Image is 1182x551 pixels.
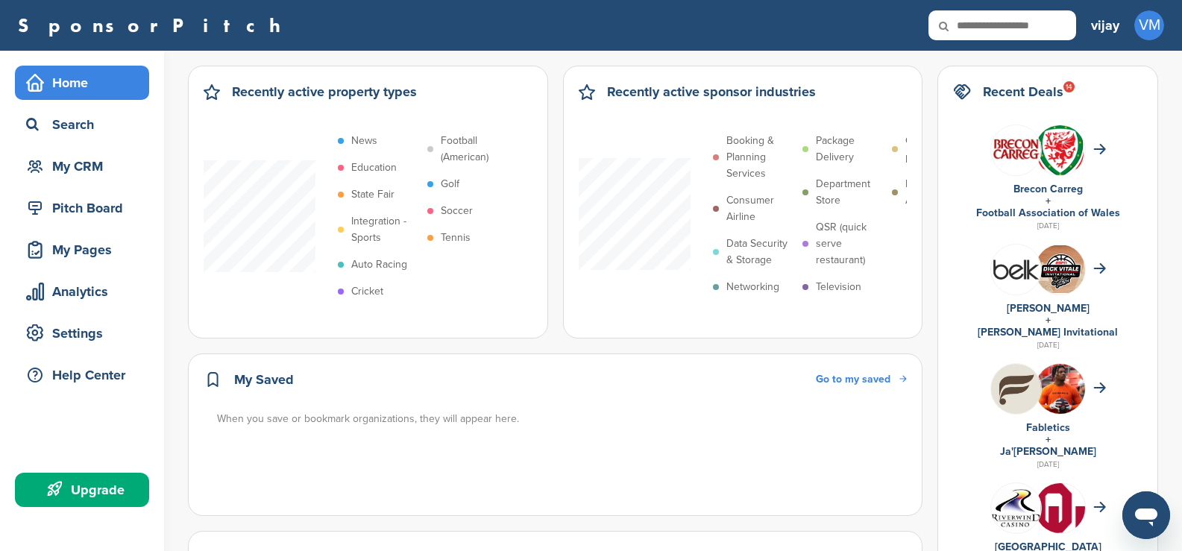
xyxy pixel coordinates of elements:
[905,133,974,166] p: Cleaning products
[18,16,290,35] a: SponsorPitch
[1035,245,1085,292] img: Cleanshot 2025 09 07 at 20.31.59 2x
[15,66,149,100] a: Home
[607,81,816,102] h2: Recently active sponsor industries
[22,69,149,96] div: Home
[22,362,149,388] div: Help Center
[15,473,149,507] a: Upgrade
[22,320,149,347] div: Settings
[816,371,907,388] a: Go to my saved
[991,245,1041,295] img: L 1bnuap 400x400
[1046,314,1051,327] a: +
[905,176,974,209] p: Bathroom Appliances
[441,230,471,246] p: Tennis
[1091,9,1119,42] a: vijay
[15,358,149,392] a: Help Center
[816,279,861,295] p: Television
[351,283,383,300] p: Cricket
[1122,491,1170,539] iframe: Button to launch messaging window
[217,411,908,427] div: When you save or bookmark organizations, they will appear here.
[991,489,1041,527] img: Data
[1035,364,1085,424] img: Ja'marr chase
[1134,10,1164,40] span: VM
[976,207,1120,219] a: Football Association of Wales
[15,149,149,183] a: My CRM
[953,339,1142,352] div: [DATE]
[441,203,473,219] p: Soccer
[953,458,1142,471] div: [DATE]
[15,274,149,309] a: Analytics
[232,81,417,102] h2: Recently active property types
[1046,433,1051,446] a: +
[991,125,1041,175] img: Fvoowbej 400x400
[816,373,890,385] span: Go to my saved
[1046,195,1051,207] a: +
[351,186,394,203] p: State Fair
[726,192,795,225] p: Consumer Airline
[983,81,1063,102] h2: Recent Deals
[351,213,420,246] p: Integration - Sports
[1035,125,1085,183] img: 170px football association of wales logo.svg
[1013,183,1083,195] a: Brecon Carreg
[15,107,149,142] a: Search
[22,476,149,503] div: Upgrade
[953,219,1142,233] div: [DATE]
[351,160,397,176] p: Education
[234,369,294,390] h2: My Saved
[15,316,149,350] a: Settings
[726,279,779,295] p: Networking
[15,233,149,267] a: My Pages
[1007,302,1090,315] a: [PERSON_NAME]
[1000,445,1096,458] a: Ja'[PERSON_NAME]
[441,133,509,166] p: Football (American)
[726,133,795,182] p: Booking & Planning Services
[816,133,884,166] p: Package Delivery
[726,236,795,268] p: Data Security & Storage
[1026,421,1070,434] a: Fabletics
[351,256,407,273] p: Auto Racing
[978,326,1118,339] a: [PERSON_NAME] Invitational
[816,219,884,268] p: QSR (quick serve restaurant)
[991,364,1041,414] img: Hb geub1 400x400
[22,236,149,263] div: My Pages
[15,191,149,225] a: Pitch Board
[22,111,149,138] div: Search
[816,176,884,209] p: Department Store
[351,133,377,149] p: News
[441,176,459,192] p: Golf
[1091,15,1119,36] h3: vijay
[1063,81,1075,92] div: 14
[22,195,149,221] div: Pitch Board
[22,278,149,305] div: Analytics
[22,153,149,180] div: My CRM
